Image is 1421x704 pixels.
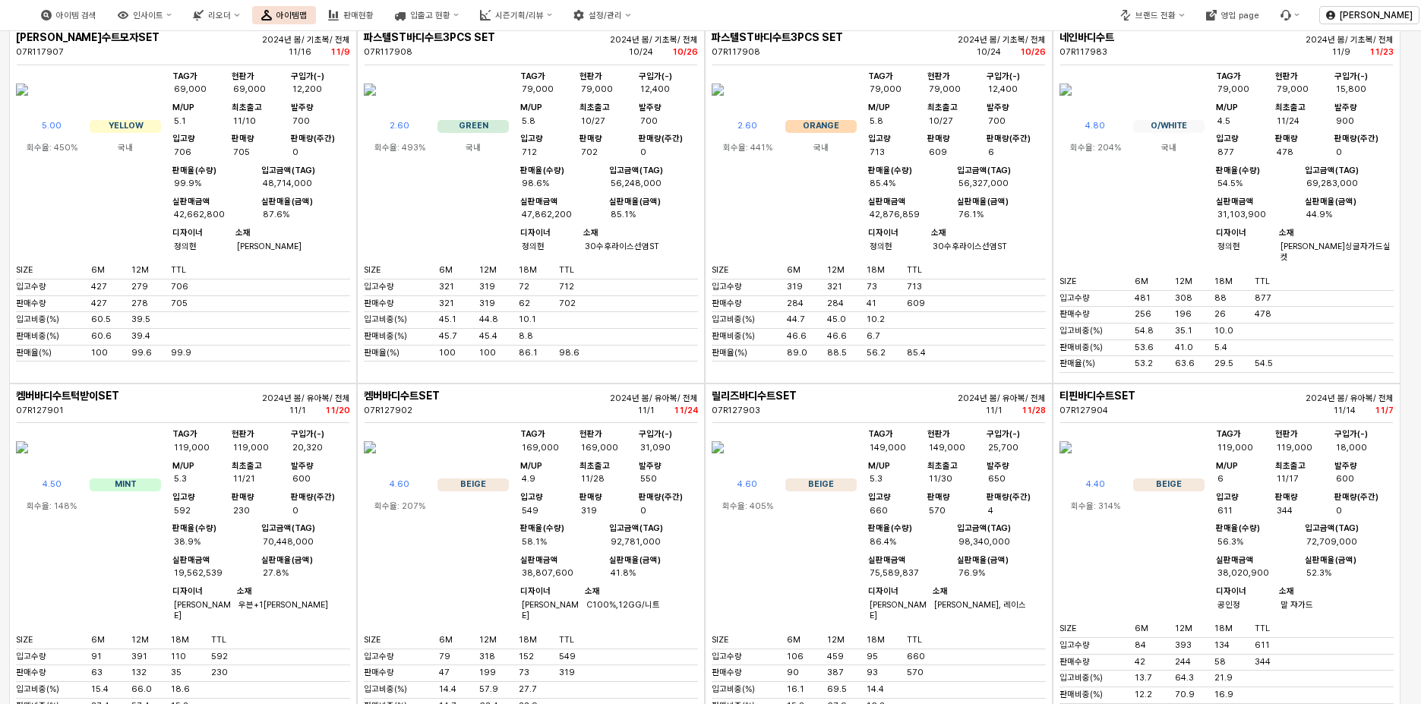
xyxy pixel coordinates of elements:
[1271,6,1309,24] div: Menu item 6
[133,11,163,21] div: 인사이트
[1135,11,1176,21] div: 브랜드 전환
[1319,6,1419,24] button: [PERSON_NAME]
[1197,6,1268,24] button: 영업 page
[252,6,316,24] button: 아이템맵
[276,11,307,21] div: 아이템맵
[589,11,622,21] div: 설정/관리
[56,11,96,21] div: 아이템 검색
[343,11,374,21] div: 판매현황
[109,6,181,24] button: 인사이트
[32,6,106,24] button: 아이템 검색
[1340,9,1413,21] p: [PERSON_NAME]
[495,11,544,21] div: 시즌기획/리뷰
[208,11,231,21] div: 리오더
[386,6,468,24] button: 입출고 현황
[1111,6,1193,24] button: 브랜드 전환
[410,11,450,21] div: 입출고 현황
[1221,11,1259,21] div: 영업 page
[471,6,561,24] button: 시즌기획/리뷰
[319,6,383,24] button: 판매현황
[564,6,639,24] button: 설정/관리
[184,6,248,24] button: 리오더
